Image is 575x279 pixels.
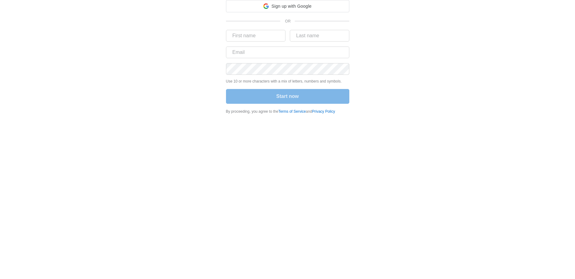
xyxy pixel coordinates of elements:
span: Sign up with Google [271,3,311,10]
input: Last name [290,30,349,42]
div: By proceeding, you agree to the and [226,109,349,114]
a: Terms of Service [278,109,306,114]
p: OR [285,18,288,24]
input: First name [226,30,285,42]
a: Privacy Policy [312,109,335,114]
p: Use 10 or more characters with a mix of letters, numbers and symbols. [226,79,349,84]
input: Email [226,46,349,58]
